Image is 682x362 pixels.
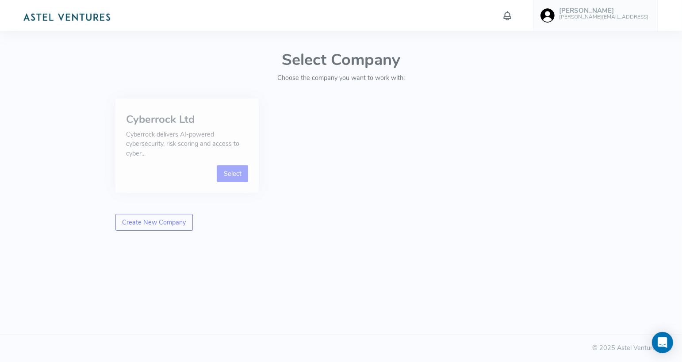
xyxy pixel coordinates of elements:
a: Select [217,165,248,182]
p: Choose the company you want to work with: [115,73,567,83]
div: © 2025 Astel Ventures Ltd. [11,343,671,353]
h5: [PERSON_NAME] [559,7,648,15]
h3: Cyberrock Ltd [126,114,248,125]
img: user-image [540,8,555,23]
p: Cyberrock delivers AI-powered cybersecurity, risk scoring and access to cyber... [126,130,248,159]
div: Open Intercom Messenger [652,332,673,353]
h1: Select Company [115,51,567,69]
a: Create New Company [115,214,193,231]
h6: [PERSON_NAME][EMAIL_ADDRESS] [559,14,648,20]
